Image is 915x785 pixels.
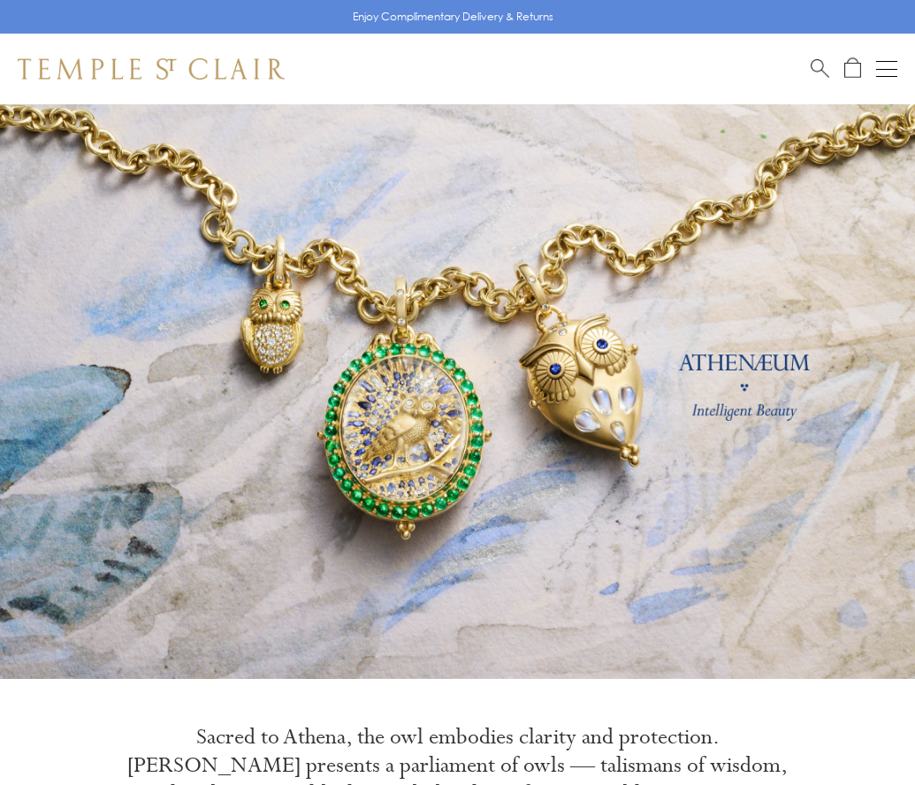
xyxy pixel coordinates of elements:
img: Temple St. Clair [18,58,285,80]
button: Open navigation [876,58,897,80]
p: Enjoy Complimentary Delivery & Returns [353,8,553,26]
a: Open Shopping Bag [844,57,861,80]
a: Search [811,57,829,80]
